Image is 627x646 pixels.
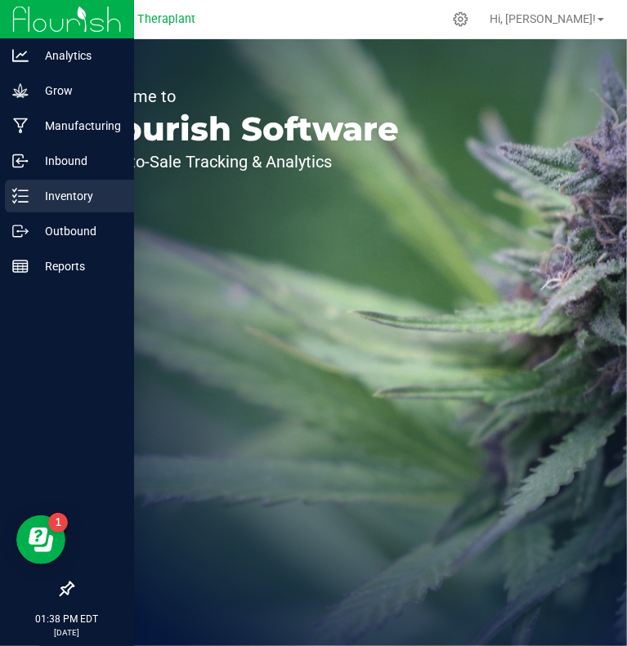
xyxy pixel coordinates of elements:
[12,153,29,169] inline-svg: Inbound
[12,188,29,204] inline-svg: Inventory
[29,116,127,136] p: Manufacturing
[29,256,127,276] p: Reports
[138,12,196,26] span: Theraplant
[48,513,68,532] iframe: Resource center unread badge
[7,612,127,626] p: 01:38 PM EDT
[12,258,29,274] inline-svg: Reports
[29,221,127,241] p: Outbound
[490,12,596,25] span: Hi, [PERSON_NAME]!
[29,151,127,171] p: Inbound
[12,82,29,99] inline-svg: Grow
[12,118,29,134] inline-svg: Manufacturing
[88,88,399,105] p: Welcome to
[16,515,65,564] iframe: Resource center
[29,81,127,100] p: Grow
[88,154,399,170] p: Seed-to-Sale Tracking & Analytics
[450,11,471,27] div: Manage settings
[29,46,127,65] p: Analytics
[7,626,127,639] p: [DATE]
[88,113,399,145] p: Flourish Software
[12,47,29,64] inline-svg: Analytics
[29,186,127,206] p: Inventory
[12,223,29,239] inline-svg: Outbound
